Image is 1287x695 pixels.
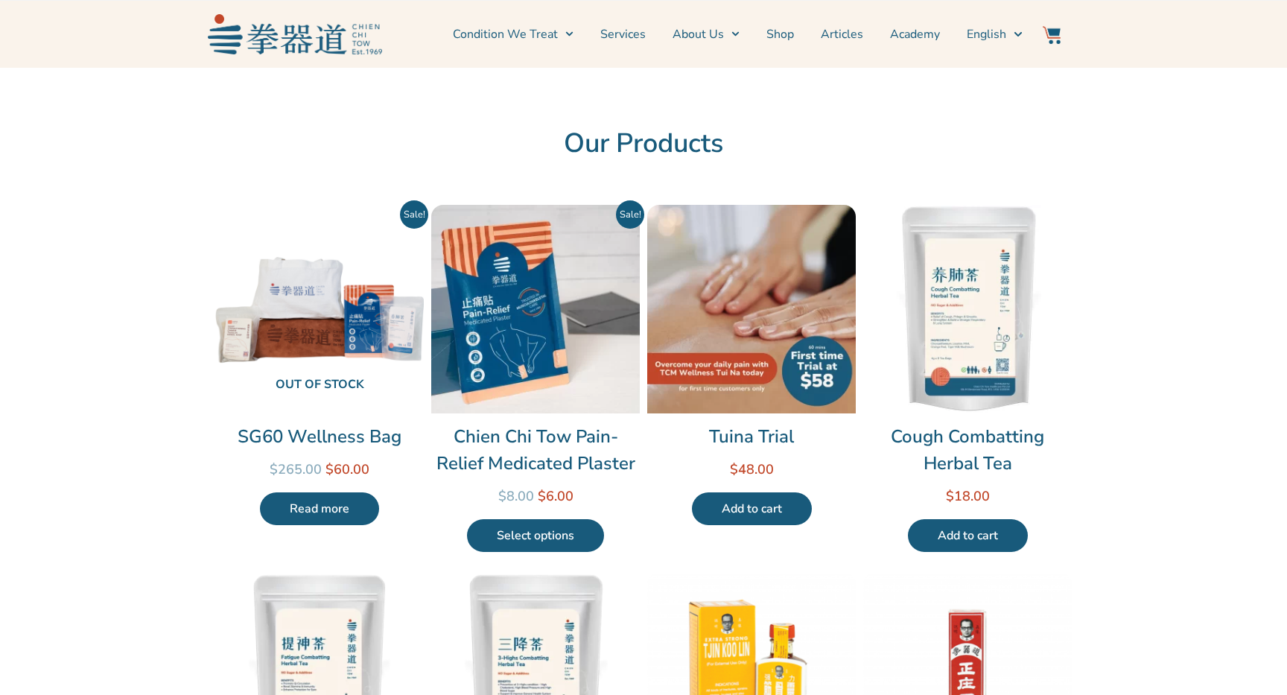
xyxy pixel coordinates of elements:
[946,487,990,505] bdi: 18.00
[390,16,1023,53] nav: Menu
[616,200,644,229] span: Sale!
[270,460,278,478] span: $
[863,423,1072,477] a: Cough Combatting Herbal Tea
[600,16,646,53] a: Services
[1043,26,1061,44] img: Website Icon-03
[431,205,640,413] img: Chien Chi Tow Pain-Relief Medicated Plaster
[215,127,1072,160] h2: Our Products
[890,16,940,53] a: Academy
[498,487,506,505] span: $
[538,487,573,505] bdi: 6.00
[227,369,412,402] span: Out of stock
[325,460,369,478] bdi: 60.00
[467,519,604,552] a: Select options for “Chien Chi Tow Pain-Relief Medicated Plaster”
[730,460,774,478] bdi: 48.00
[325,460,334,478] span: $
[538,487,546,505] span: $
[967,25,1006,43] span: English
[498,487,534,505] bdi: 8.00
[215,205,424,413] a: Out of stock
[647,205,856,413] img: Tuina Trial
[270,460,322,478] bdi: 265.00
[821,16,863,53] a: Articles
[766,16,794,53] a: Shop
[453,16,573,53] a: Condition We Treat
[215,205,424,413] img: SG60 Wellness Bag
[673,16,740,53] a: About Us
[647,423,856,450] a: Tuina Trial
[431,423,640,477] a: Chien Chi Tow Pain-Relief Medicated Plaster
[863,205,1072,413] img: Cough Combatting Herbal Tea
[946,487,954,505] span: $
[730,460,738,478] span: $
[260,492,379,525] a: Read more about “SG60 Wellness Bag”
[215,423,424,450] a: SG60 Wellness Bag
[908,519,1028,552] a: Add to cart: “Cough Combatting Herbal Tea”
[400,200,428,229] span: Sale!
[692,492,812,525] a: Add to cart: “Tuina Trial”
[967,16,1022,53] a: English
